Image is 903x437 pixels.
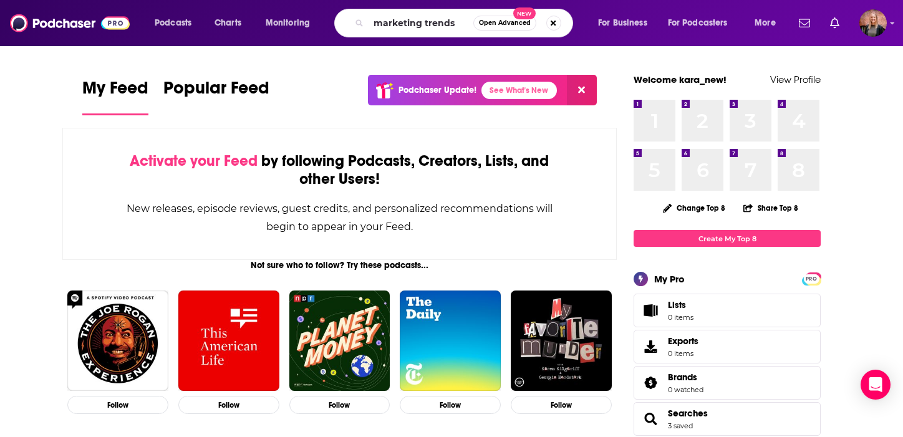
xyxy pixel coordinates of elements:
[178,396,279,414] button: Follow
[511,291,612,391] img: My Favorite Murder with Karen Kilgariff and Georgia Hardstark
[206,13,249,33] a: Charts
[82,77,148,106] span: My Feed
[400,396,501,414] button: Follow
[638,374,663,391] a: Brands
[668,421,693,430] a: 3 saved
[346,9,585,37] div: Search podcasts, credits, & more...
[804,274,819,284] span: PRO
[146,13,208,33] button: open menu
[634,230,821,247] a: Create My Top 8
[668,372,697,383] span: Brands
[638,302,663,319] span: Lists
[10,11,130,35] img: Podchaser - Follow, Share and Rate Podcasts
[660,13,746,33] button: open menu
[804,274,819,283] a: PRO
[125,199,554,236] div: New releases, episode reviews, guest credits, and personalized recommendations will begin to appe...
[289,291,390,391] img: Planet Money
[598,14,647,32] span: For Business
[755,14,776,32] span: More
[125,152,554,188] div: by following Podcasts, Creators, Lists, and other Users!
[634,366,821,400] span: Brands
[634,74,727,85] a: Welcome kara_new!
[473,16,536,31] button: Open AdvancedNew
[400,291,501,391] img: The Daily
[479,20,531,26] span: Open Advanced
[655,200,733,216] button: Change Top 8
[289,396,390,414] button: Follow
[155,14,191,32] span: Podcasts
[668,349,698,358] span: 0 items
[163,77,269,106] span: Popular Feed
[266,14,310,32] span: Monitoring
[481,82,557,99] a: See What's New
[257,13,326,33] button: open menu
[770,74,821,85] a: View Profile
[511,396,612,414] button: Follow
[513,7,536,19] span: New
[398,85,476,95] p: Podchaser Update!
[668,14,728,32] span: For Podcasters
[825,12,844,34] a: Show notifications dropdown
[668,335,698,347] span: Exports
[369,13,473,33] input: Search podcasts, credits, & more...
[668,299,686,310] span: Lists
[638,338,663,355] span: Exports
[859,9,887,37] img: User Profile
[634,330,821,363] a: Exports
[794,12,815,34] a: Show notifications dropdown
[634,402,821,436] span: Searches
[668,313,693,322] span: 0 items
[67,396,168,414] button: Follow
[746,13,791,33] button: open menu
[668,385,703,394] a: 0 watched
[82,77,148,115] a: My Feed
[215,14,241,32] span: Charts
[130,151,258,170] span: Activate your Feed
[62,260,617,271] div: Not sure who to follow? Try these podcasts...
[638,410,663,428] a: Searches
[634,294,821,327] a: Lists
[654,273,685,285] div: My Pro
[668,372,703,383] a: Brands
[668,408,708,419] a: Searches
[861,370,891,400] div: Open Intercom Messenger
[163,77,269,115] a: Popular Feed
[67,291,168,391] img: The Joe Rogan Experience
[178,291,279,391] img: This American Life
[859,9,887,37] button: Show profile menu
[859,9,887,37] span: Logged in as kara_new
[589,13,663,33] button: open menu
[668,299,693,310] span: Lists
[743,196,799,220] button: Share Top 8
